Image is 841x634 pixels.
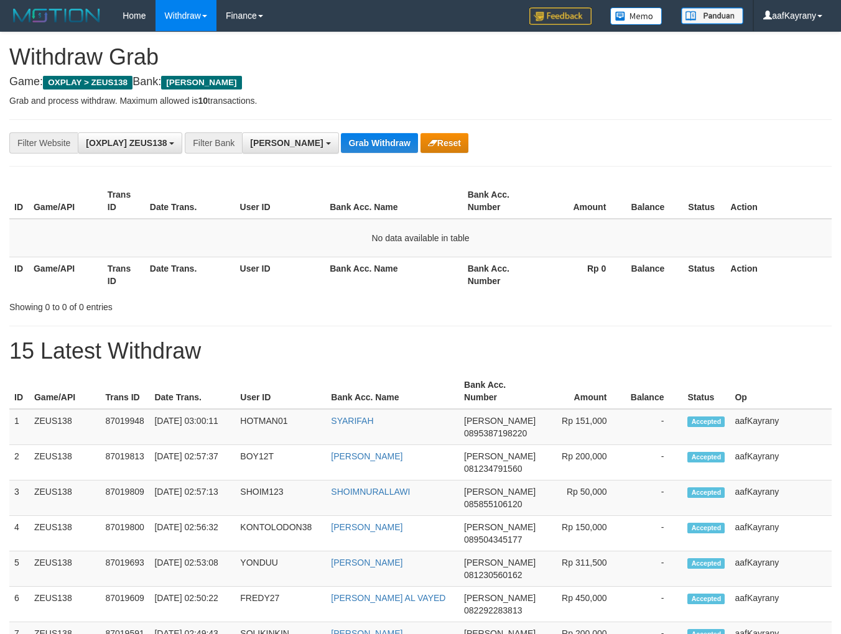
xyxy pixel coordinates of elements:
span: [PERSON_NAME] [464,416,536,426]
th: Balance [626,374,683,409]
p: Grab and process withdraw. Maximum allowed is transactions. [9,94,832,107]
td: [DATE] 03:00:11 [149,409,235,445]
td: 87019609 [100,587,149,622]
span: Accepted [687,416,725,427]
button: Grab Withdraw [341,133,417,153]
a: [PERSON_NAME] [331,451,402,461]
span: Copy 081230560162 to clipboard [464,570,522,580]
th: Rp 0 [537,257,625,292]
th: Bank Acc. Number [463,257,537,292]
td: 6 [9,587,29,622]
th: User ID [235,257,325,292]
span: Accepted [687,452,725,462]
span: OXPLAY > ZEUS138 [43,76,132,90]
td: HOTMAN01 [235,409,326,445]
h4: Game: Bank: [9,76,832,88]
td: - [626,445,683,480]
th: Bank Acc. Number [459,374,541,409]
td: KONTOLODON38 [235,516,326,551]
td: aafKayrany [730,587,832,622]
th: Op [730,374,832,409]
td: [DATE] 02:53:08 [149,551,235,587]
span: Copy 085855106120 to clipboard [464,499,522,509]
th: Date Trans. [149,374,235,409]
th: Balance [625,183,683,219]
th: Status [683,183,725,219]
td: 87019800 [100,516,149,551]
td: 87019948 [100,409,149,445]
td: - [626,551,683,587]
span: [PERSON_NAME] [161,76,241,90]
span: [PERSON_NAME] [464,487,536,497]
img: MOTION_logo.png [9,6,104,25]
th: Trans ID [103,183,145,219]
td: BOY12T [235,445,326,480]
th: Game/API [29,257,103,292]
td: [DATE] 02:57:37 [149,445,235,480]
td: 3 [9,480,29,516]
th: ID [9,257,29,292]
span: Accepted [687,523,725,533]
th: Bank Acc. Name [325,257,462,292]
td: [DATE] 02:57:13 [149,480,235,516]
td: Rp 150,000 [541,516,625,551]
th: Amount [541,374,625,409]
td: [DATE] 02:56:32 [149,516,235,551]
span: [PERSON_NAME] [464,593,536,603]
th: ID [9,374,29,409]
td: SHOIM123 [235,480,326,516]
td: ZEUS138 [29,551,101,587]
td: Rp 151,000 [541,409,625,445]
span: Copy 082292283813 to clipboard [464,605,522,615]
a: SHOIMNURALLAWI [331,487,410,497]
td: 5 [9,551,29,587]
th: Game/API [29,183,103,219]
div: Showing 0 to 0 of 0 entries [9,296,341,313]
td: FREDY27 [235,587,326,622]
td: aafKayrany [730,551,832,587]
td: ZEUS138 [29,480,101,516]
td: 1 [9,409,29,445]
td: 87019809 [100,480,149,516]
span: Copy 089504345177 to clipboard [464,535,522,544]
th: Balance [625,257,683,292]
td: Rp 311,500 [541,551,625,587]
td: ZEUS138 [29,587,101,622]
span: Accepted [687,594,725,604]
button: [PERSON_NAME] [242,132,338,154]
td: 87019693 [100,551,149,587]
td: aafKayrany [730,445,832,480]
td: ZEUS138 [29,516,101,551]
th: Action [725,183,832,219]
div: Filter Bank [185,132,242,154]
span: Copy 081234791560 to clipboard [464,464,522,474]
td: aafKayrany [730,480,832,516]
td: aafKayrany [730,516,832,551]
td: - [626,587,683,622]
span: [PERSON_NAME] [464,451,536,461]
th: Amount [537,183,625,219]
th: User ID [235,374,326,409]
td: - [626,480,683,516]
td: [DATE] 02:50:22 [149,587,235,622]
th: Trans ID [103,257,145,292]
th: Game/API [29,374,101,409]
td: aafKayrany [730,409,832,445]
span: Accepted [687,558,725,569]
td: - [626,409,683,445]
span: [OXPLAY] ZEUS138 [86,138,167,148]
td: 4 [9,516,29,551]
td: YONDUU [235,551,326,587]
td: Rp 50,000 [541,480,625,516]
th: Bank Acc. Name [326,374,459,409]
a: [PERSON_NAME] AL VAYED [331,593,445,603]
td: ZEUS138 [29,445,101,480]
th: Date Trans. [145,257,235,292]
th: Status [682,374,730,409]
td: Rp 450,000 [541,587,625,622]
th: Bank Acc. Name [325,183,462,219]
span: [PERSON_NAME] [464,558,536,567]
td: 2 [9,445,29,480]
span: [PERSON_NAME] [464,522,536,532]
button: [OXPLAY] ZEUS138 [78,132,182,154]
